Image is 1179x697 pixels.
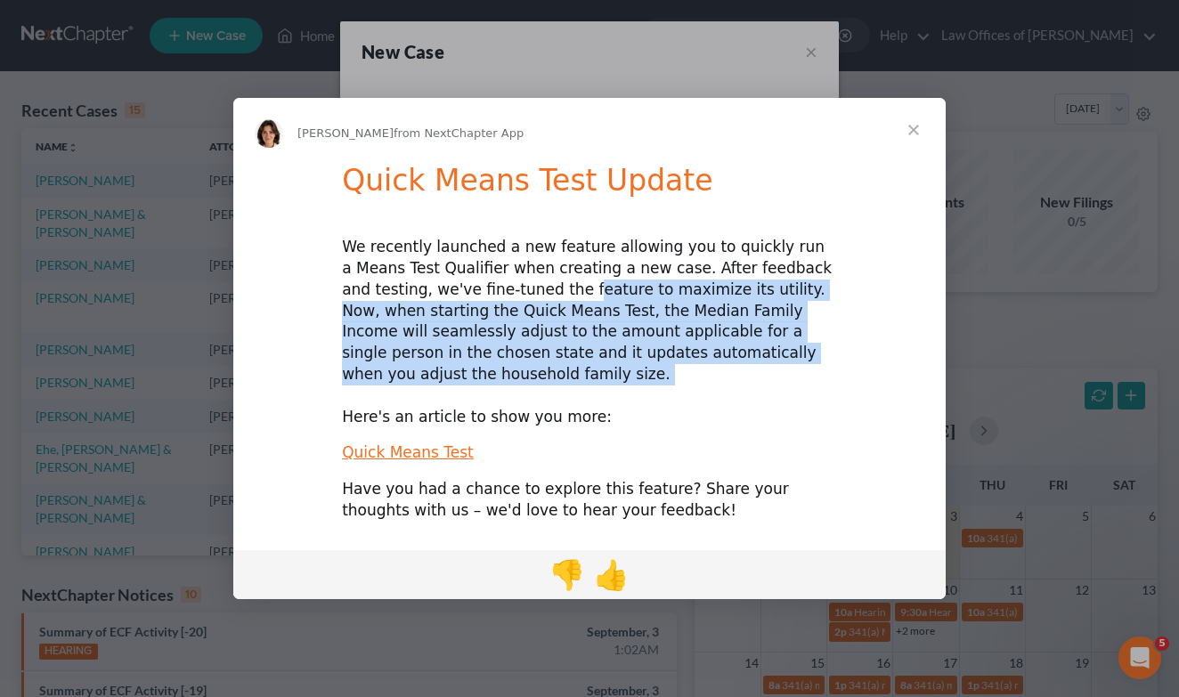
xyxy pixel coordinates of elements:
[342,237,837,427] div: We recently launched a new feature allowing you to quickly run a Means Test Qualifier when creati...
[594,558,630,592] span: 👍
[882,98,946,162] span: Close
[549,558,585,592] span: 👎
[545,553,589,596] span: 1 reaction
[342,479,837,522] div: Have you had a chance to explore this feature? Share your thoughts with us – we'd love to hear yo...
[589,553,634,596] span: thumbs up reaction
[297,126,394,140] span: [PERSON_NAME]
[342,163,837,210] h1: Quick Means Test Update
[255,119,283,148] img: Profile image for Emma
[342,443,474,461] a: Quick Means Test
[394,126,524,140] span: from NextChapter App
